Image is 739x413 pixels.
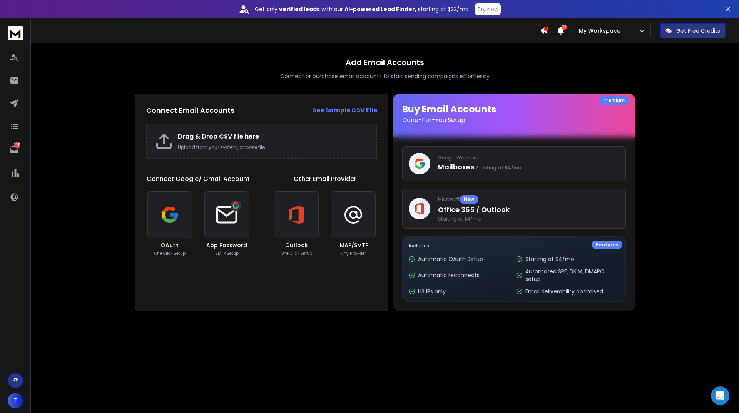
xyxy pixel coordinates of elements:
h2: Connect Email Accounts [146,105,234,116]
button: Try Now [475,3,501,15]
p: Try Now [477,5,498,13]
h3: App Password [206,241,247,249]
p: Email deliverability optimised [525,288,603,295]
p: 1461 [14,142,20,148]
h1: Buy Email Accounts [402,103,626,125]
p: Mailboxes [438,162,619,172]
p: Any Provider [341,251,366,256]
p: Automatic reconnects [418,271,480,279]
h3: Outlook [285,241,308,249]
a: 1461 [7,142,22,157]
h1: Other Email Provider [294,174,356,184]
p: Office 365 / Outlook [438,204,619,215]
a: See Sample CSV File [313,106,377,115]
img: logo [8,26,23,40]
p: Microsoft [438,195,619,204]
h2: Drag & Drop CSV file here [178,132,369,141]
strong: verified leads [279,5,320,13]
p: My Workspace [579,27,624,35]
strong: AI-powered Lead Finder, [344,5,416,13]
button: Get Free Credits [660,23,726,38]
p: Includes [409,243,619,249]
p: US IPs only [418,288,446,295]
p: SMTP Setup [215,251,239,256]
p: Starting at $4/mo [525,255,574,263]
span: Starting at $4/mo [438,216,619,222]
button: T [8,393,23,408]
p: Done-For-You Setup [402,115,626,125]
p: Automatic OAuth Setup [418,255,483,263]
p: One Click Setup [154,251,186,256]
div: Open Intercom Messenger [711,386,729,405]
p: Automated SPF, DKIM, DMARC setup [525,268,619,283]
div: New [460,195,478,204]
h1: Add Email Accounts [346,57,424,68]
p: Upload from your system, choose file [178,144,369,150]
span: Starting at $4/mo [476,164,521,171]
div: Premium [599,96,629,105]
span: 50 [562,25,567,30]
h1: Connect Google/ Gmail Account [147,174,250,184]
p: Connect or purchase email accounts to start sending campaigns effortlessly [280,72,490,80]
p: One Click Setup [281,251,312,256]
p: Google Workspace [438,155,619,161]
p: Get Free Credits [676,27,720,35]
h3: IMAP/SMTP [338,241,368,249]
h3: OAuth [161,241,179,249]
div: Features [592,241,622,249]
p: Get only with our starting at $22/mo [255,5,469,13]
